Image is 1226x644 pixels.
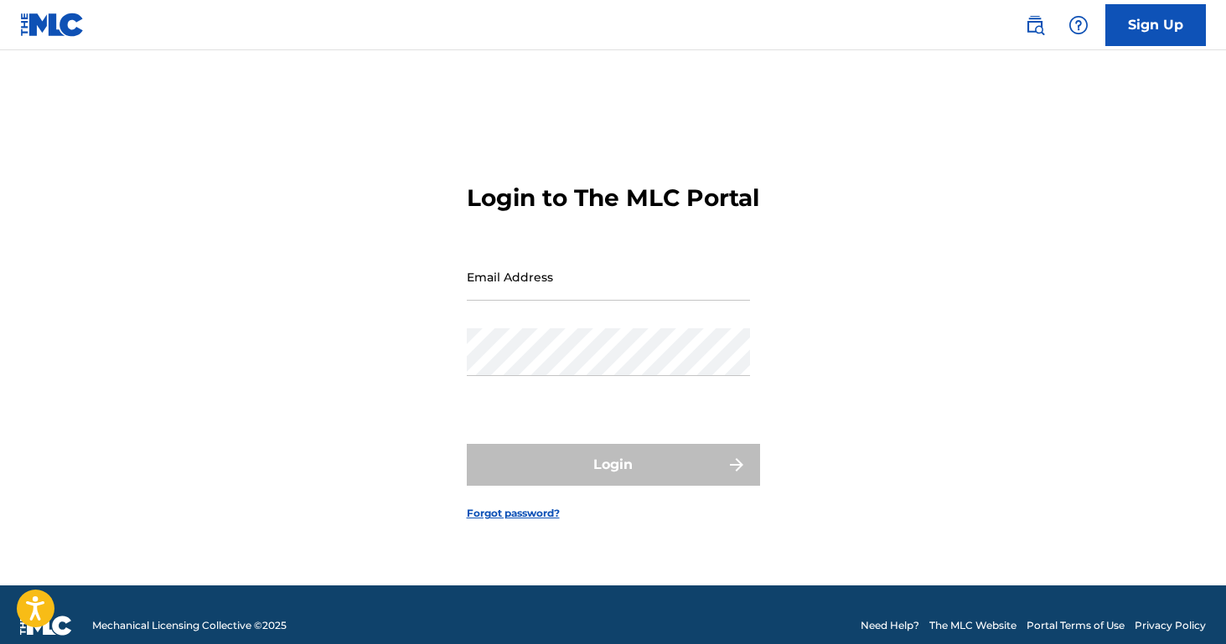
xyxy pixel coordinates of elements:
a: Need Help? [861,618,919,633]
a: Forgot password? [467,506,560,521]
img: help [1068,15,1089,35]
img: logo [20,616,72,636]
div: Help [1062,8,1095,42]
a: Public Search [1018,8,1052,42]
h3: Login to The MLC Portal [467,183,759,213]
a: Privacy Policy [1135,618,1206,633]
img: MLC Logo [20,13,85,37]
span: Mechanical Licensing Collective © 2025 [92,618,287,633]
a: The MLC Website [929,618,1016,633]
a: Portal Terms of Use [1027,618,1125,633]
img: search [1025,15,1045,35]
iframe: Resource Center [1179,407,1226,542]
a: Sign Up [1105,4,1206,46]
